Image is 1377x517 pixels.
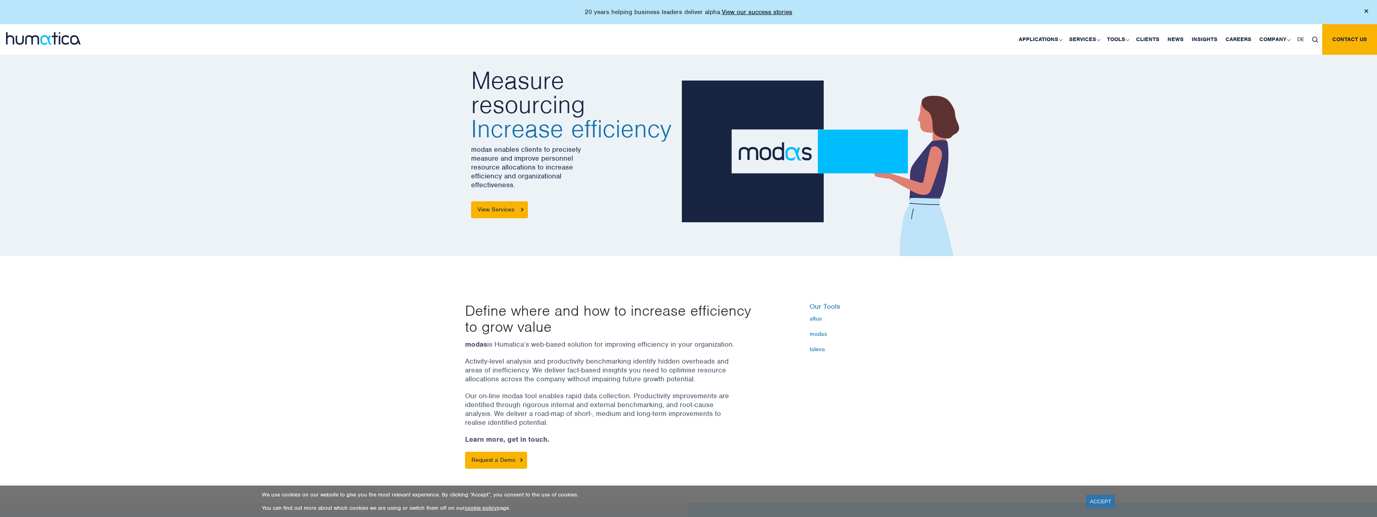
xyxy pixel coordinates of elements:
[465,505,497,511] a: cookie policy
[1103,24,1132,55] a: Tools
[810,315,912,322] a: altus
[520,458,523,462] img: arrowicon
[6,32,81,45] img: logo
[471,201,528,218] a: View Services
[465,302,759,335] p: Define where and how to increase efficiency to grow value
[465,340,487,349] strong: modas
[1312,37,1318,43] img: search_icon
[722,8,792,16] a: View our success stories
[262,491,1076,498] p: We use cookies on our website to give you the most relevant experience. By clicking “Accept”, you...
[682,81,972,256] img: about_banner1
[1221,24,1255,55] a: Careers
[521,208,523,211] img: arrowicon
[1015,24,1065,55] a: Applications
[262,505,1076,511] p: You can find out more about which cookies we are using or switch them off on our page.
[1086,495,1115,508] a: ACCEPT
[465,391,739,427] p: Our on-line modas tool enables rapid data collection. Productivity improvements are identified th...
[471,145,675,189] p: modas enables clients to precisely measure and improve personnel resource allocations to increase...
[585,8,792,16] p: 20 years helping business leaders deliver alpha.
[810,346,912,352] a: taleva
[1322,24,1377,55] a: Contact us
[1188,24,1221,55] a: Insights
[465,357,739,383] p: Activity-level analysis and productivity benchmarking identify hidden overheads and areas of inef...
[471,117,675,141] span: Increase efficiency
[465,435,549,444] strong: Learn more, get in touch.
[465,340,739,349] p: is Humatica’s web-based solution for improving efficiency in your organization.
[1132,24,1163,55] a: Clients
[471,68,675,141] h2: Measure resourcing
[1163,24,1188,55] a: News
[810,331,912,337] a: modas
[1065,24,1103,55] a: Services
[1297,36,1304,43] span: DE
[465,452,527,469] a: Request a Demo
[1293,24,1308,55] a: DE
[810,302,912,311] h6: Our Tools
[1255,24,1293,55] a: Company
